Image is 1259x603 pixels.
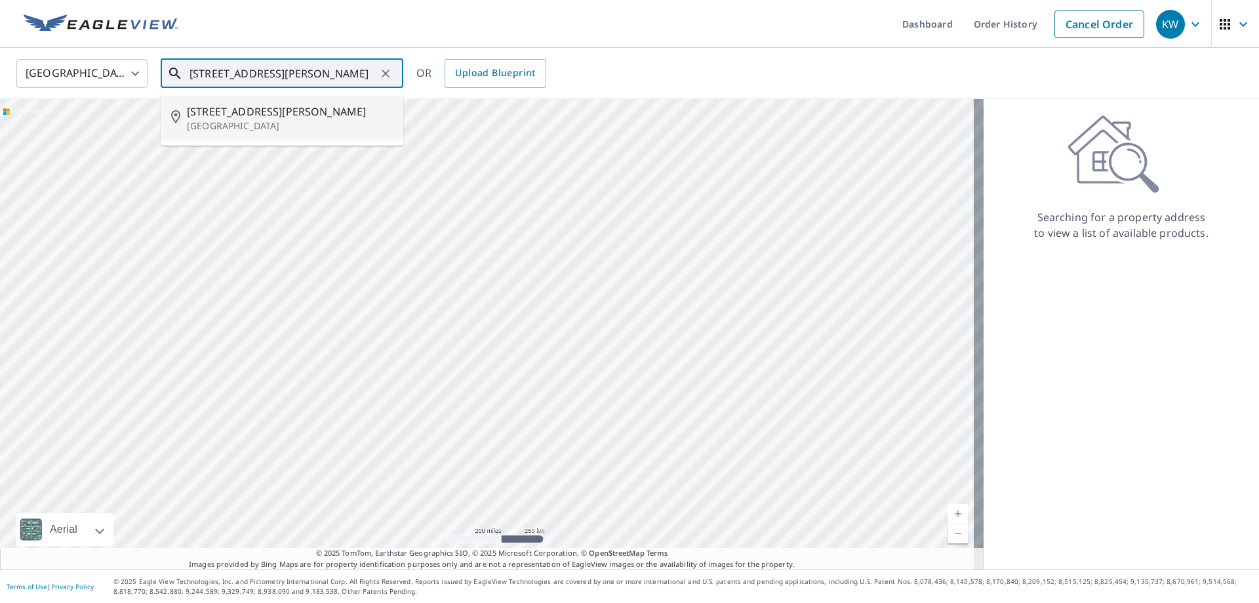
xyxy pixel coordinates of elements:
[7,583,94,591] p: |
[113,577,1252,596] p: © 2025 Eagle View Technologies, Inc. and Pictometry International Corp. All Rights Reserved. Repo...
[316,548,668,559] span: © 2025 TomTom, Earthstar Geographics SIO, © 2025 Microsoft Corporation, ©
[187,104,393,119] span: [STREET_ADDRESS][PERSON_NAME]
[16,55,148,92] div: [GEOGRAPHIC_DATA]
[187,119,393,133] p: [GEOGRAPHIC_DATA]
[445,59,546,88] a: Upload Blueprint
[1156,10,1185,39] div: KW
[589,548,644,558] a: OpenStreetMap
[1054,10,1144,38] a: Cancel Order
[16,513,113,546] div: Aerial
[948,504,968,524] a: Current Level 5, Zoom In
[416,59,546,88] div: OR
[51,582,94,591] a: Privacy Policy
[46,513,81,546] div: Aerial
[376,64,395,83] button: Clear
[455,65,535,81] span: Upload Blueprint
[647,548,668,558] a: Terms
[7,582,47,591] a: Terms of Use
[1033,209,1209,241] p: Searching for a property address to view a list of available products.
[190,55,376,92] input: Search by address or latitude-longitude
[948,524,968,543] a: Current Level 5, Zoom Out
[24,14,178,34] img: EV Logo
